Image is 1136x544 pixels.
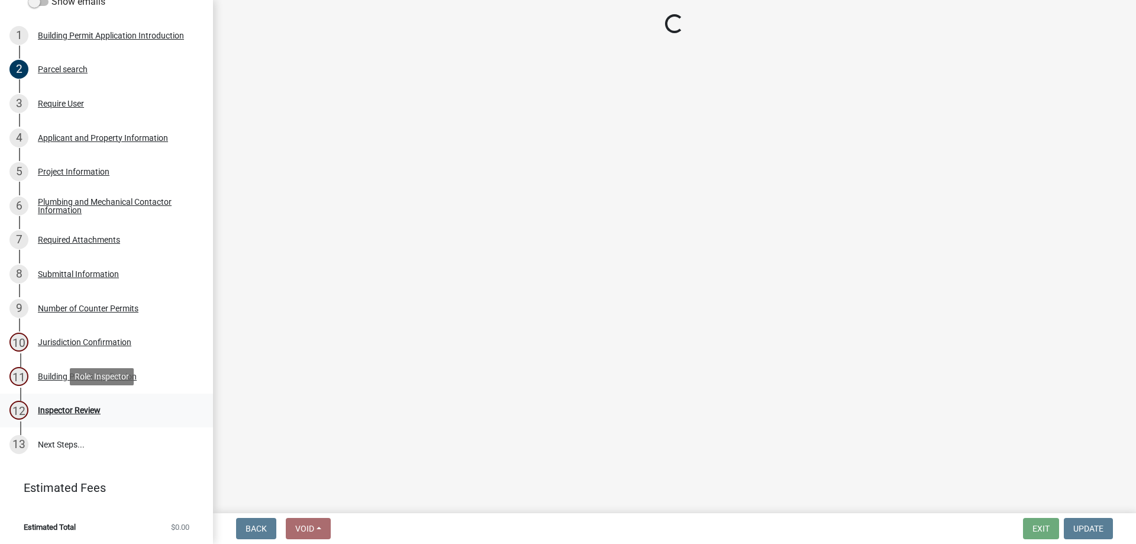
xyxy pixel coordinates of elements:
div: 4 [9,128,28,147]
div: Jurisdiction Confirmation [38,338,131,346]
div: 7 [9,230,28,249]
div: Plumbing and Mechanical Contactor Information [38,198,194,214]
button: Exit [1023,518,1059,539]
div: Number of Counter Permits [38,304,138,313]
div: 2 [9,60,28,79]
div: 5 [9,162,28,181]
div: Project Information [38,168,109,176]
div: 8 [9,265,28,284]
div: Require User [38,99,84,108]
div: 12 [9,401,28,420]
a: Estimated Fees [9,476,194,500]
button: Update [1064,518,1113,539]
div: Building Permit Application Introduction [38,31,184,40]
div: Building Permit Application [38,372,137,381]
span: Update [1073,524,1103,533]
div: Submittal Information [38,270,119,278]
div: 3 [9,94,28,113]
button: Void [286,518,331,539]
div: 11 [9,367,28,386]
div: Parcel search [38,65,88,73]
div: Applicant and Property Information [38,134,168,142]
div: 10 [9,333,28,352]
span: Back [246,524,267,533]
span: $0.00 [171,523,189,531]
div: 6 [9,197,28,215]
div: Inspector Review [38,406,101,414]
div: 13 [9,435,28,454]
button: Back [236,518,276,539]
div: 9 [9,299,28,318]
div: 1 [9,26,28,45]
span: Void [295,524,314,533]
div: Role: Inspector [70,368,134,385]
div: Required Attachments [38,236,120,244]
span: Estimated Total [24,523,76,531]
